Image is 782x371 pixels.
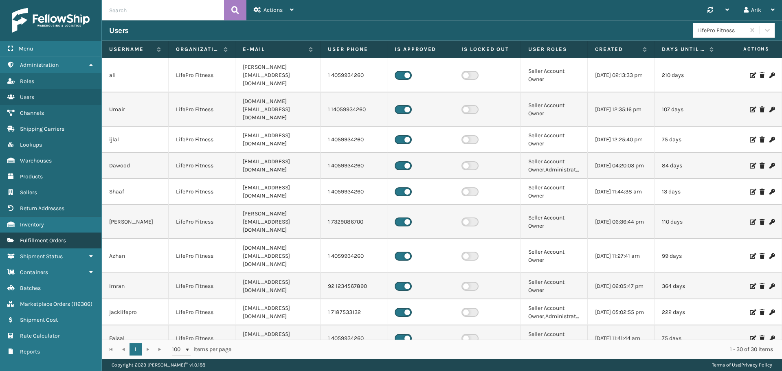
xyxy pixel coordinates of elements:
[588,153,655,179] td: [DATE] 04:20:03 pm
[521,92,588,127] td: Seller Account Owner
[655,179,721,205] td: 13 days
[769,72,774,78] i: Change Password
[521,239,588,273] td: Seller Account Owner
[750,163,755,169] i: Edit
[741,362,772,368] a: Privacy Policy
[321,92,387,127] td: 1 14059934260
[112,359,205,371] p: Copyright 2023 [PERSON_NAME]™ v 1.0.188
[769,189,774,195] i: Change Password
[655,239,721,273] td: 99 days
[20,332,60,339] span: Rate Calculator
[264,7,283,13] span: Actions
[102,153,169,179] td: Dawood
[235,179,321,205] td: [EMAIL_ADDRESS][DOMAIN_NAME]
[750,336,755,341] i: Edit
[20,189,37,196] span: Sellers
[588,58,655,92] td: [DATE] 02:13:33 pm
[760,137,764,143] i: Delete
[169,325,235,351] td: LifePro Fitness
[243,46,305,53] label: E-mail
[750,283,755,289] i: Edit
[235,205,321,239] td: [PERSON_NAME][EMAIL_ADDRESS][DOMAIN_NAME]
[102,92,169,127] td: Umair
[655,58,721,92] td: 210 days
[769,219,774,225] i: Change Password
[521,179,588,205] td: Seller Account Owner
[769,336,774,341] i: Change Password
[588,299,655,325] td: [DATE] 05:02:55 pm
[321,58,387,92] td: 1 4059934260
[176,46,220,53] label: Organization
[521,273,588,299] td: Seller Account Owner
[169,179,235,205] td: LifePro Fitness
[595,46,639,53] label: Created
[235,153,321,179] td: [EMAIL_ADDRESS][DOMAIN_NAME]
[521,299,588,325] td: Seller Account Owner,Administrators
[521,325,588,351] td: Seller Account Owner
[102,179,169,205] td: Shaaf
[750,137,755,143] i: Edit
[321,179,387,205] td: 1 4059934260
[655,153,721,179] td: 84 days
[172,345,184,353] span: 100
[321,299,387,325] td: 1 7187533132
[655,273,721,299] td: 364 days
[588,127,655,153] td: [DATE] 12:25:40 pm
[395,46,446,53] label: Is Approved
[750,219,755,225] i: Edit
[760,107,764,112] i: Delete
[769,310,774,315] i: Change Password
[769,283,774,289] i: Change Password
[655,325,721,351] td: 75 days
[760,163,764,169] i: Delete
[588,205,655,239] td: [DATE] 06:36:44 pm
[655,92,721,127] td: 107 days
[328,46,380,53] label: User phone
[235,325,321,351] td: [EMAIL_ADDRESS][DOMAIN_NAME]
[235,299,321,325] td: [EMAIL_ADDRESS][DOMAIN_NAME]
[588,179,655,205] td: [DATE] 11:44:38 am
[235,239,321,273] td: [DOMAIN_NAME][EMAIL_ADDRESS][DOMAIN_NAME]
[528,46,580,53] label: User Roles
[20,157,52,164] span: Warehouses
[243,345,773,353] div: 1 - 30 of 30 items
[655,205,721,239] td: 110 days
[102,239,169,273] td: Azhan
[521,205,588,239] td: Seller Account Owner
[760,283,764,289] i: Delete
[750,72,755,78] i: Edit
[235,273,321,299] td: [EMAIL_ADDRESS][DOMAIN_NAME]
[20,61,59,68] span: Administration
[461,46,513,53] label: Is Locked Out
[521,153,588,179] td: Seller Account Owner,Administrators
[588,325,655,351] td: [DATE] 11:41:44 am
[169,92,235,127] td: LifePro Fitness
[20,221,44,228] span: Inventory
[588,239,655,273] td: [DATE] 11:27:41 am
[20,78,34,85] span: Roles
[102,325,169,351] td: Faisal
[20,125,64,132] span: Shipping Carriers
[20,348,40,355] span: Reports
[12,8,90,33] img: logo
[769,137,774,143] i: Change Password
[20,205,64,212] span: Return Addresses
[169,153,235,179] td: LifePro Fitness
[760,219,764,225] i: Delete
[235,58,321,92] td: [PERSON_NAME][EMAIL_ADDRESS][DOMAIN_NAME]
[169,273,235,299] td: LifePro Fitness
[109,26,129,35] h3: Users
[20,316,58,323] span: Shipment Cost
[235,127,321,153] td: [EMAIL_ADDRESS][DOMAIN_NAME]
[750,310,755,315] i: Edit
[521,58,588,92] td: Seller Account Owner
[750,189,755,195] i: Edit
[712,359,772,371] div: |
[169,299,235,325] td: LifePro Fitness
[169,205,235,239] td: LifePro Fitness
[169,239,235,273] td: LifePro Fitness
[109,46,153,53] label: Username
[718,42,774,56] span: Actions
[769,253,774,259] i: Change Password
[769,107,774,112] i: Change Password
